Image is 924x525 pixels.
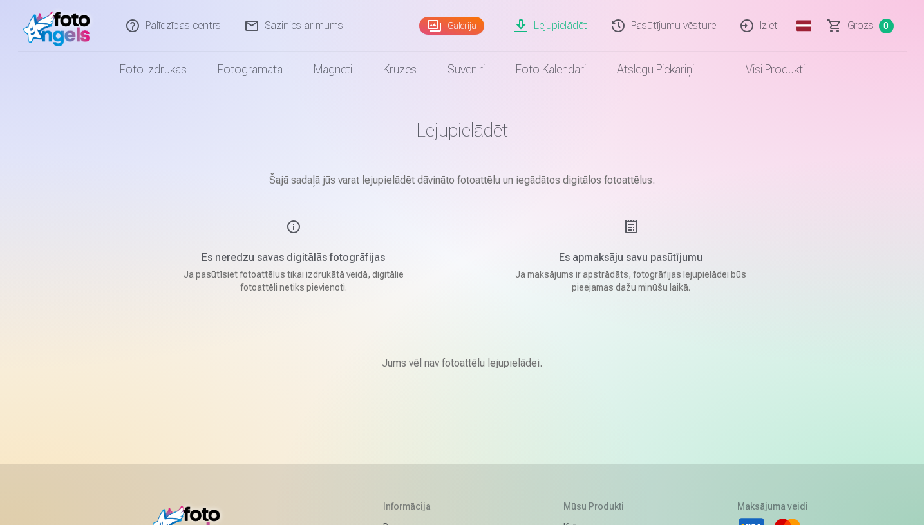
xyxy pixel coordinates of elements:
[202,52,298,88] a: Fotogrāmata
[23,5,97,46] img: /fa1
[171,268,416,294] p: Ja pasūtīsiet fotoattēlus tikai izdrukātā veidā, digitālie fotoattēli netiks pievienoti.
[171,250,416,265] h5: Es neredzu savas digitālās fotogrāfijas
[298,52,368,88] a: Magnēti
[710,52,820,88] a: Visi produkti
[140,119,784,142] h1: Lejupielādēt
[509,250,753,265] h5: Es apmaksāju savu pasūtījumu
[879,19,894,33] span: 0
[382,356,542,371] p: Jums vēl nav fotoattēlu lejupielādei.
[432,52,500,88] a: Suvenīri
[419,17,484,35] a: Galerija
[601,52,710,88] a: Atslēgu piekariņi
[383,500,458,513] h5: Informācija
[509,268,753,294] p: Ja maksājums ir apstrādāts, fotogrāfijas lejupielādei būs pieejamas dažu minūšu laikā.
[368,52,432,88] a: Krūzes
[140,173,784,188] p: Šajā sadaļā jūs varat lejupielādēt dāvināto fotoattēlu un iegādātos digitālos fotoattēlus.
[737,500,808,513] h5: Maksājuma veidi
[847,18,874,33] span: Grozs
[563,500,631,513] h5: Mūsu produkti
[104,52,202,88] a: Foto izdrukas
[500,52,601,88] a: Foto kalendāri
